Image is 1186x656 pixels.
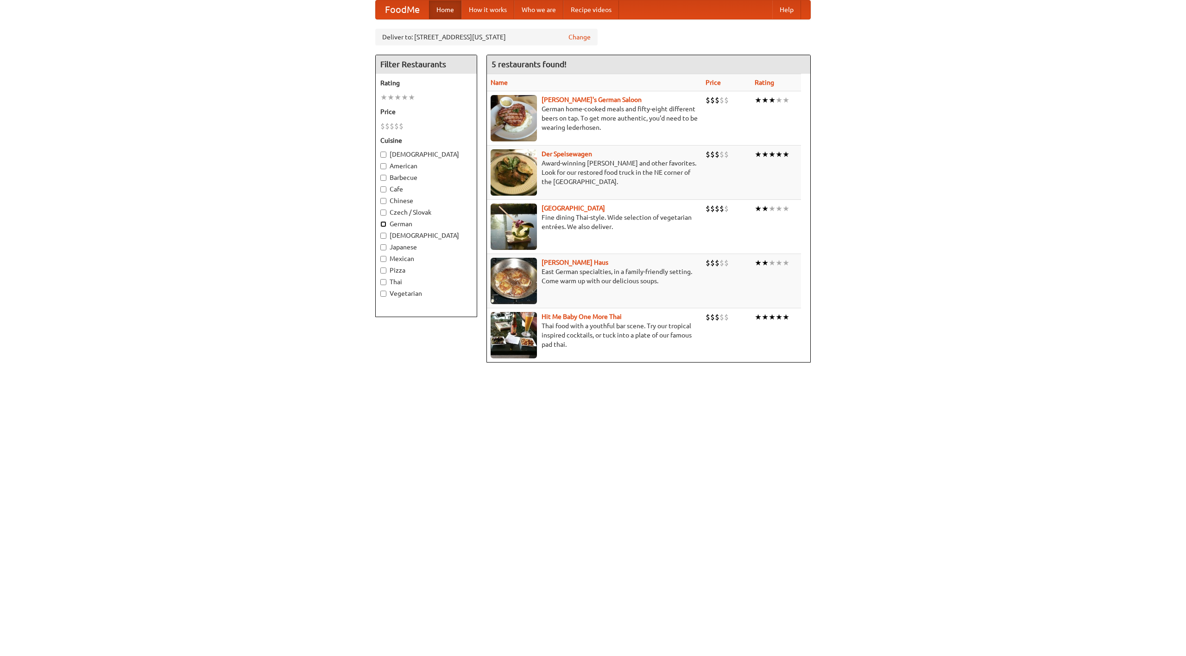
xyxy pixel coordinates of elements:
a: Recipe videos [563,0,619,19]
li: $ [706,258,710,268]
p: Fine dining Thai-style. Wide selection of vegetarian entrées. We also deliver. [491,213,698,231]
li: $ [715,149,719,159]
label: Mexican [380,254,472,263]
div: Deliver to: [STREET_ADDRESS][US_STATE] [375,29,598,45]
li: ★ [394,92,401,102]
a: How it works [461,0,514,19]
a: Der Speisewagen [542,150,592,158]
li: ★ [762,95,769,105]
input: Mexican [380,256,386,262]
li: $ [715,95,719,105]
li: ★ [762,312,769,322]
li: $ [724,149,729,159]
li: $ [380,121,385,131]
label: German [380,219,472,229]
li: $ [710,312,715,322]
li: ★ [387,92,394,102]
input: American [380,163,386,169]
label: Chinese [380,196,472,205]
img: kohlhaus.jpg [491,258,537,304]
li: ★ [776,312,782,322]
a: Home [429,0,461,19]
label: Thai [380,277,472,287]
li: ★ [782,95,789,105]
a: FoodMe [376,0,429,19]
input: Pizza [380,267,386,274]
input: Cafe [380,186,386,192]
label: Vegetarian [380,289,472,298]
li: $ [724,258,729,268]
a: Price [706,79,721,86]
li: ★ [782,258,789,268]
li: $ [399,121,404,131]
label: Pizza [380,266,472,275]
label: Barbecue [380,173,472,182]
li: ★ [769,204,776,214]
li: $ [724,95,729,105]
a: [PERSON_NAME] Haus [542,259,608,266]
li: ★ [776,258,782,268]
p: Thai food with a youthful bar scene. Try our tropical inspired cocktails, or tuck into a plate of... [491,321,698,349]
p: Award-winning [PERSON_NAME] and other favorites. Look for our restored food truck in the NE corne... [491,159,698,186]
label: [DEMOGRAPHIC_DATA] [380,231,472,240]
li: ★ [762,204,769,214]
li: ★ [762,149,769,159]
input: German [380,221,386,227]
li: ★ [782,149,789,159]
li: $ [719,204,724,214]
li: ★ [755,95,762,105]
li: ★ [782,312,789,322]
input: Chinese [380,198,386,204]
label: Cafe [380,185,472,194]
li: $ [724,312,729,322]
p: German home-cooked meals and fifty-eight different beers on tap. To get more authentic, you'd nee... [491,104,698,132]
a: Hit Me Baby One More Thai [542,313,622,320]
input: Czech / Slovak [380,210,386,216]
li: $ [710,258,715,268]
h5: Rating [380,78,472,88]
h4: Filter Restaurants [376,55,477,74]
p: East German specialties, in a family-friendly setting. Come warm up with our delicious soups. [491,267,698,286]
h5: Price [380,107,472,116]
a: Help [772,0,801,19]
a: Rating [755,79,774,86]
input: Thai [380,279,386,285]
label: [DEMOGRAPHIC_DATA] [380,150,472,159]
a: [PERSON_NAME]'s German Saloon [542,96,642,103]
li: ★ [769,258,776,268]
li: ★ [762,258,769,268]
li: $ [719,312,724,322]
li: $ [394,121,399,131]
li: $ [706,312,710,322]
li: $ [719,95,724,105]
li: $ [390,121,394,131]
li: $ [710,204,715,214]
label: Czech / Slovak [380,208,472,217]
li: ★ [755,149,762,159]
input: [DEMOGRAPHIC_DATA] [380,152,386,158]
li: ★ [380,92,387,102]
ng-pluralize: 5 restaurants found! [492,60,567,69]
li: ★ [755,258,762,268]
input: Japanese [380,244,386,250]
a: Name [491,79,508,86]
li: ★ [755,204,762,214]
li: $ [715,258,719,268]
li: ★ [776,149,782,159]
li: ★ [769,312,776,322]
li: ★ [769,149,776,159]
li: $ [706,204,710,214]
li: $ [719,258,724,268]
a: Change [568,32,591,42]
li: $ [710,95,715,105]
li: ★ [755,312,762,322]
li: ★ [776,204,782,214]
input: Vegetarian [380,291,386,297]
li: ★ [769,95,776,105]
label: Japanese [380,242,472,252]
li: ★ [776,95,782,105]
